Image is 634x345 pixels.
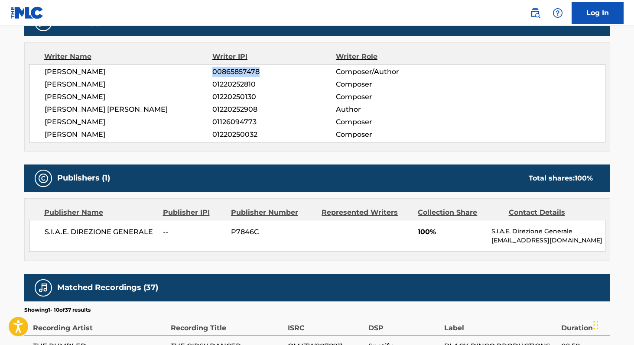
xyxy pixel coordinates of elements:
span: [PERSON_NAME] [45,79,213,90]
h5: Matched Recordings (37) [57,283,158,293]
span: Composer [336,117,448,127]
span: Composer/Author [336,67,448,77]
img: Matched Recordings [38,283,49,293]
div: ISRC [288,314,364,333]
div: Widget de chat [591,303,634,345]
div: Publisher IPI [163,207,224,218]
div: DSP [368,314,440,333]
div: Writer Role [336,52,448,62]
span: Author [336,104,448,115]
div: Duration [561,314,606,333]
span: 100% [418,227,485,237]
span: 01126094773 [212,117,335,127]
span: 00865857478 [212,67,335,77]
a: Public Search [527,4,544,22]
span: Composer [336,129,448,140]
div: Writer IPI [212,52,336,62]
span: 01220250032 [212,129,335,140]
span: [PERSON_NAME] [PERSON_NAME] [45,104,213,115]
div: Label [444,314,557,333]
img: Publishers [38,173,49,184]
span: 100 % [575,174,593,182]
span: [PERSON_NAME] [45,92,213,102]
div: Represented Writers [322,207,411,218]
div: Recording Title [171,314,283,333]
span: [PERSON_NAME] [45,129,213,140]
div: Total shares: [529,173,593,184]
div: Publisher Number [231,207,315,218]
div: Publisher Name [44,207,156,218]
iframe: Chat Widget [591,303,634,345]
div: Writer Name [44,52,213,62]
div: Help [549,4,566,22]
span: S.I.A.E. DIREZIONE GENERALE [45,227,157,237]
span: Composer [336,79,448,90]
span: 01220252810 [212,79,335,90]
img: help [553,8,563,18]
span: [PERSON_NAME] [45,117,213,127]
span: P7846C [231,227,315,237]
span: 01220252908 [212,104,335,115]
img: MLC Logo [10,6,44,19]
a: Log In [572,2,624,24]
h5: Publishers (1) [57,173,110,183]
span: -- [163,227,224,237]
span: 01220250130 [212,92,335,102]
div: Contact Details [509,207,593,218]
div: Arrastar [593,312,598,338]
span: [PERSON_NAME] [45,67,213,77]
img: search [530,8,540,18]
p: Showing 1 - 10 of 37 results [24,306,91,314]
p: S.I.A.E. Direzione Generale [491,227,605,236]
div: Recording Artist [33,314,166,333]
p: [EMAIL_ADDRESS][DOMAIN_NAME] [491,236,605,245]
span: Composer [336,92,448,102]
div: Collection Share [418,207,502,218]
